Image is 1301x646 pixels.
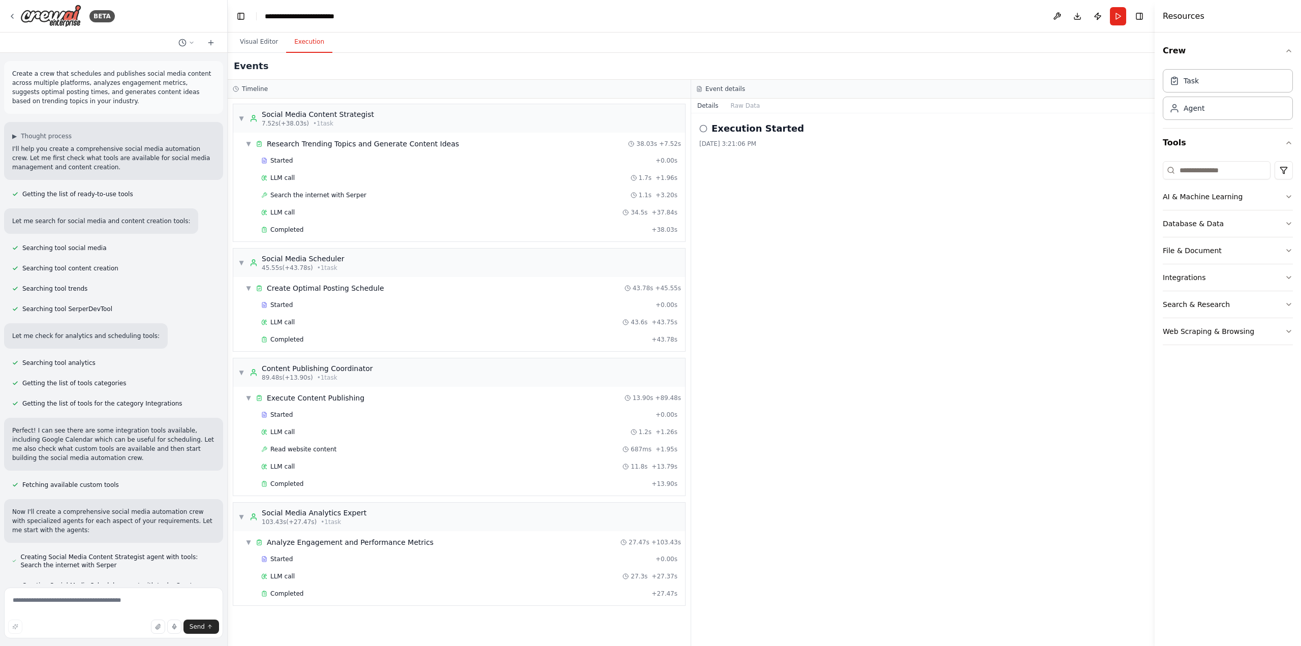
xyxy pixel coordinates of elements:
span: Started [270,301,293,309]
span: + 1.96s [656,174,677,182]
span: Searching tool SerperDevTool [22,305,112,313]
button: Hide right sidebar [1132,9,1147,23]
span: Completed [270,590,303,598]
div: [DATE] 3:21:06 PM [699,140,1147,148]
span: Started [270,555,293,563]
span: + 0.00s [656,157,677,165]
span: + 103.43s [652,538,681,546]
span: ▶ [12,132,17,140]
span: Execute Content Publishing [267,393,364,403]
span: 34.5s [631,208,647,217]
h2: Events [234,59,268,73]
span: + 0.00s [656,411,677,419]
span: Creating Social Media Scheduler agent with tools: Create an Event [22,581,215,598]
button: AI & Machine Learning [1163,183,1293,210]
span: 11.8s [631,463,647,471]
span: LLM call [270,208,295,217]
span: 43.78s [633,284,654,292]
p: I'll help you create a comprehensive social media automation crew. Let me first check what tools ... [12,144,215,172]
span: + 89.48s [655,394,681,402]
span: + 43.75s [652,318,677,326]
span: 27.3s [631,572,647,580]
span: Send [190,623,205,631]
span: ▼ [238,513,244,521]
button: Visual Editor [232,32,286,53]
button: Upload files [151,620,165,634]
span: Create Optimal Posting Schedule [267,283,384,293]
h3: Event details [705,85,745,93]
p: Let me check for analytics and scheduling tools: [12,331,160,341]
span: Fetching available custom tools [22,481,119,489]
span: Search the internet with Serper [270,191,366,199]
span: 13.90s [633,394,654,402]
button: Search & Research [1163,291,1293,318]
span: LLM call [270,463,295,471]
span: • 1 task [317,374,337,382]
span: ▼ [238,259,244,267]
span: + 0.00s [656,301,677,309]
span: + 43.78s [652,335,677,344]
span: + 27.37s [652,572,677,580]
span: Searching tool social media [22,244,107,252]
span: Analyze Engagement and Performance Metrics [267,537,433,547]
span: + 37.84s [652,208,677,217]
span: 7.52s (+38.03s) [262,119,309,128]
span: Thought process [21,132,72,140]
span: Getting the list of tools for the category Integrations [22,399,182,408]
span: + 45.55s [655,284,681,292]
button: Improve this prompt [8,620,22,634]
div: Social Media Scheduler [262,254,345,264]
p: Create a crew that schedules and publishes social media content across multiple platforms, analyz... [12,69,215,106]
span: Completed [270,480,303,488]
div: Social Media Analytics Expert [262,508,366,518]
span: LLM call [270,428,295,436]
button: Click to speak your automation idea [167,620,181,634]
span: ▼ [238,114,244,122]
span: LLM call [270,174,295,182]
button: Integrations [1163,264,1293,291]
span: Research Trending Topics and Generate Content Ideas [267,139,459,149]
button: Switch to previous chat [174,37,199,49]
button: Crew [1163,37,1293,65]
span: Completed [270,335,303,344]
span: + 13.90s [652,480,677,488]
span: + 0.00s [656,555,677,563]
div: Task [1184,76,1199,86]
span: 687ms [631,445,652,453]
span: ▼ [245,284,252,292]
span: + 1.26s [656,428,677,436]
nav: breadcrumb [265,11,334,21]
div: Web Scraping & Browsing [1163,326,1254,336]
p: Perfect! I can see there are some integration tools available, including Google Calendar which ca... [12,426,215,463]
span: Completed [270,226,303,234]
button: Database & Data [1163,210,1293,237]
span: Started [270,411,293,419]
h3: Timeline [242,85,268,93]
div: File & Document [1163,245,1222,256]
div: Crew [1163,65,1293,128]
span: + 1.95s [656,445,677,453]
button: ▶Thought process [12,132,72,140]
button: Hide left sidebar [234,9,248,23]
span: + 13.79s [652,463,677,471]
button: File & Document [1163,237,1293,264]
img: Logo [20,5,81,27]
p: Let me search for social media and content creation tools: [12,217,190,226]
span: ▼ [238,368,244,377]
span: ▼ [245,140,252,148]
h2: Execution Started [711,121,804,136]
span: 1.7s [639,174,652,182]
div: Database & Data [1163,219,1224,229]
div: AI & Machine Learning [1163,192,1243,202]
button: Details [691,99,725,113]
button: Start a new chat [203,37,219,49]
span: Getting the list of tools categories [22,379,126,387]
div: Agent [1184,103,1204,113]
span: • 1 task [317,264,337,272]
p: Now I'll create a comprehensive social media automation crew with specialized agents for each asp... [12,507,215,535]
span: Searching tool content creation [22,264,118,272]
span: Started [270,157,293,165]
span: 43.6s [631,318,647,326]
span: 1.2s [639,428,652,436]
span: LLM call [270,572,295,580]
